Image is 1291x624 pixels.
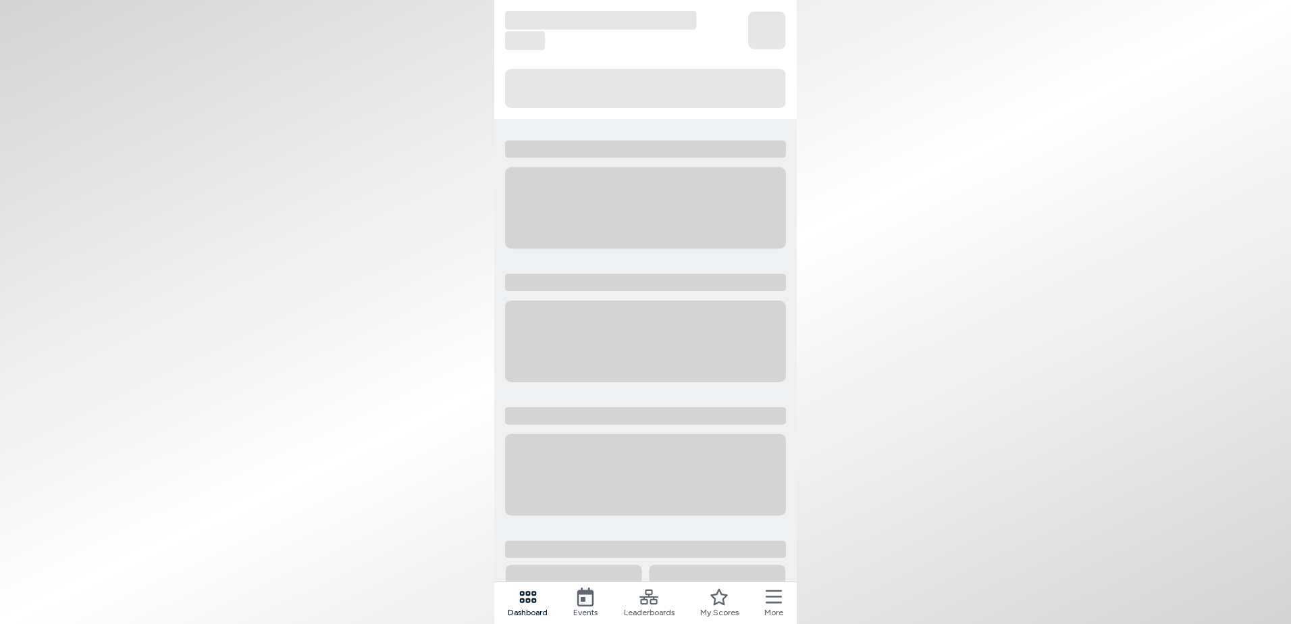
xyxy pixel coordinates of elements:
[573,588,598,619] a: Events
[624,588,675,619] a: Leaderboards
[700,606,739,619] span: My Scores
[624,606,675,619] span: Leaderboards
[573,606,598,619] span: Events
[508,588,548,619] a: Dashboard
[764,588,783,619] button: More
[764,606,783,619] span: More
[700,588,739,619] a: My Scores
[508,606,548,619] span: Dashboard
